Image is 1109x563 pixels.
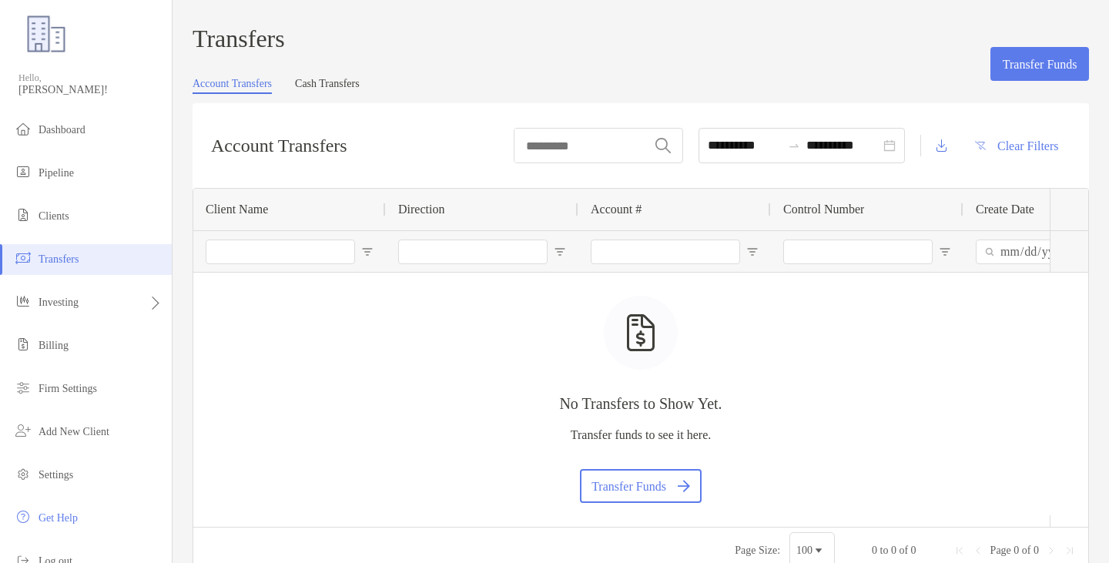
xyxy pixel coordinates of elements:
[14,119,32,138] img: dashboard icon
[990,545,1011,556] span: Page
[39,253,79,265] span: Transfers
[193,25,1089,53] h3: Transfers
[193,78,272,94] a: Account Transfers
[953,545,966,557] div: First Page
[788,139,800,152] span: swap-right
[872,545,877,556] span: 0
[1014,545,1019,556] span: 0
[211,136,347,156] h2: Account Transfers
[39,124,85,136] span: Dashboard
[39,297,79,308] span: Investing
[788,139,800,152] span: to
[14,292,32,310] img: investing icon
[796,545,812,557] div: 100
[14,335,32,354] img: billing icon
[39,512,78,524] span: Get Help
[625,314,656,351] img: empty state icon
[14,163,32,181] img: pipeline icon
[899,545,908,556] span: of
[963,129,1070,163] button: Clear Filters
[735,545,780,557] div: Page Size:
[14,378,32,397] img: firm-settings icon
[14,249,32,267] img: transfers icon
[975,141,986,150] img: button icon
[1034,545,1039,556] span: 0
[39,167,74,179] span: Pipeline
[14,421,32,440] img: add_new_client icon
[559,425,722,444] p: Transfer funds to see it here.
[580,469,702,503] button: Transfer Funds
[880,545,889,556] span: to
[18,84,162,96] span: [PERSON_NAME]!
[891,545,896,556] span: 0
[1064,545,1076,557] div: Last Page
[655,138,671,153] img: input icon
[39,210,69,222] span: Clients
[18,6,74,62] img: Zoe Logo
[14,508,32,526] img: get-help icon
[972,545,984,557] div: Previous Page
[14,464,32,483] img: settings icon
[39,469,73,481] span: Settings
[1022,545,1031,556] span: of
[39,383,97,394] span: Firm Settings
[911,545,916,556] span: 0
[1045,545,1057,557] div: Next Page
[295,78,360,94] a: Cash Transfers
[559,394,722,414] p: No Transfers to Show Yet.
[990,47,1089,81] button: Transfer Funds
[678,480,690,492] img: button icon
[39,426,109,437] span: Add New Client
[14,206,32,224] img: clients icon
[39,340,69,351] span: Billing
